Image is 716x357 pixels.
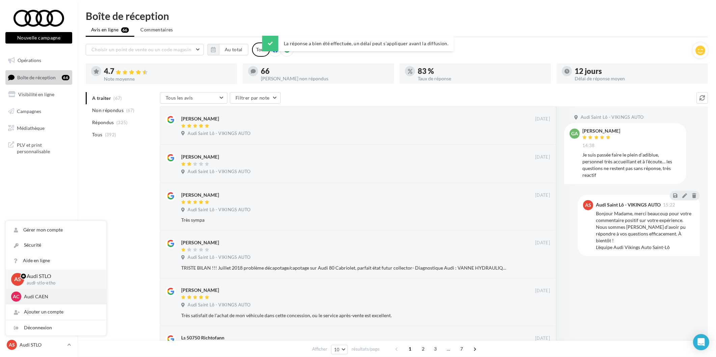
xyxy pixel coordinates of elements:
div: [PERSON_NAME] [181,154,219,160]
div: Bonjour Madame, merci beaucoup pour votre commentaire positif sur votre expérience. Nous sommes [... [596,210,694,251]
div: [PERSON_NAME] [582,129,620,133]
div: Ls 50750 Richtofann [181,334,224,341]
div: 66 [62,75,70,80]
div: Ajouter un compte [6,304,106,320]
div: Note moyenne [104,77,232,81]
span: Tous les avis [166,95,193,101]
div: [PERSON_NAME] non répondus [261,76,389,81]
span: [DATE] [535,116,550,122]
span: Répondus [92,119,114,126]
a: Campagnes [4,104,74,118]
span: 7 [456,344,467,354]
a: PLV et print personnalisable [4,138,74,158]
span: Campagnes [17,108,41,114]
div: 12 jours [575,67,703,75]
div: 83 % [418,67,546,75]
span: Commentaires [141,26,173,33]
div: [PERSON_NAME] [181,115,219,122]
div: Audi Saint Lô - VIKINGS AUTO [596,202,661,207]
div: [PERSON_NAME] [181,287,219,294]
p: Audi CAEN [24,293,98,300]
span: résultats/page [352,346,380,352]
span: PLV et print personnalisable [17,140,70,155]
span: 1 [405,344,415,354]
span: (392) [105,132,116,137]
span: Audi Saint Lô - VIKINGS AUTO [188,254,250,260]
div: Boîte de réception [86,11,708,21]
span: Non répondus [92,107,123,114]
span: [DATE] [535,240,550,246]
div: Très satisfait de l'achat de mon véhicule dans cette concession, ou le service après-vente est ex... [181,312,506,319]
div: La réponse a bien été effectuée, un délai peut s’appliquer avant la diffusion. [262,36,454,51]
span: [DATE] [535,335,550,341]
button: Choisir un point de vente ou un code magasin [86,44,204,55]
span: 15:22 [663,203,676,207]
p: audi-stlo-etho [27,280,95,286]
a: AS Audi STLO [5,338,72,351]
div: 66 [261,67,389,75]
span: Tous [92,131,102,138]
a: Aide en ligne [6,253,106,268]
span: ... [443,344,454,354]
span: Audi Saint Lô - VIKINGS AUTO [188,302,250,308]
span: Médiathèque [17,125,45,131]
span: (67) [126,108,135,113]
span: GA [571,130,578,137]
button: Au total [219,44,248,55]
p: Audi STLO [27,272,95,280]
p: Audi STLO [20,341,64,348]
span: Choisir un point de vente ou un code magasin [91,47,191,52]
span: AS [9,341,15,348]
span: Visibilité en ligne [18,91,54,97]
a: Boîte de réception66 [4,70,74,85]
div: Délai de réponse moyen [575,76,703,81]
span: Afficher [312,346,327,352]
div: Open Intercom Messenger [693,334,709,350]
div: Déconnexion [6,320,106,335]
span: 2 [418,344,429,354]
button: 10 [331,345,348,354]
span: AC [13,293,20,300]
div: [PERSON_NAME] [181,192,219,198]
span: Opérations [18,57,41,63]
button: Au total [208,44,248,55]
span: Audi Saint Lô - VIKINGS AUTO [188,207,250,213]
span: Audi Saint Lô - VIKINGS AUTO [581,114,643,120]
div: Je suis passée faire le plein d’adiblue, personnel très accueillant et à l’écoute… les questions ... [582,152,681,178]
a: Médiathèque [4,121,74,135]
a: Gérer mon compte [6,222,106,238]
span: [DATE] [535,288,550,294]
span: AS [14,275,21,283]
span: 3 [430,344,441,354]
div: 4.7 [104,67,232,75]
a: Visibilité en ligne [4,87,74,102]
button: Tous les avis [160,92,227,104]
span: Audi Saint Lô - VIKINGS AUTO [188,169,250,175]
div: TRISTE BILAN !!! Juillet 2018 problème décapotage/capotage sur Audi 80 Cabriolet, parfait état fu... [181,265,506,271]
button: Nouvelle campagne [5,32,72,44]
div: [PERSON_NAME] [181,239,219,246]
div: Taux de réponse [418,76,546,81]
span: [DATE] [535,154,550,160]
span: AS [585,202,591,209]
span: Audi Saint Lô - VIKINGS AUTO [188,131,250,137]
button: Filtrer par note [230,92,281,104]
span: [DATE] [535,192,550,198]
div: Très sympa [181,217,506,223]
a: Sécurité [6,238,106,253]
a: Opérations [4,53,74,67]
span: (325) [116,120,128,125]
span: 10 [334,347,340,352]
span: Boîte de réception [17,74,56,80]
span: 14:38 [582,143,595,149]
div: Tous [252,43,270,57]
